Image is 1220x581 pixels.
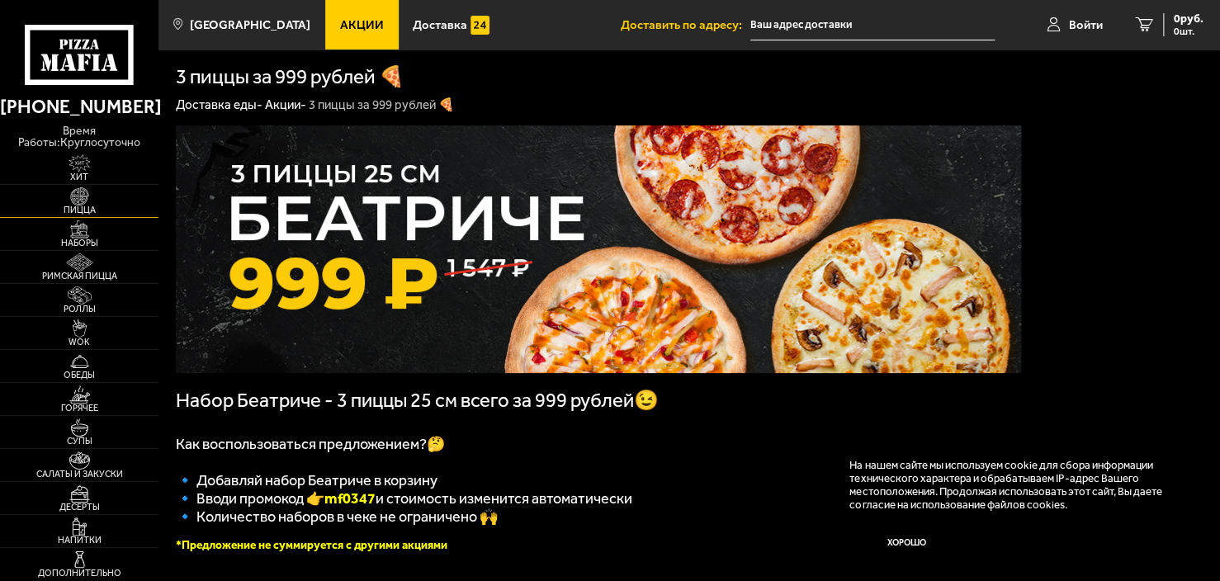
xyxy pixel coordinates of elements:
h1: 3 пиццы за 999 рублей 🍕 [176,67,404,87]
button: Хорошо [849,524,964,562]
span: Как воспользоваться предложением?🤔 [176,435,445,453]
img: 15daf4d41897b9f0e9f617042186c801.svg [471,16,489,35]
div: 3 пиццы за 999 рублей 🍕 [309,97,454,113]
span: [GEOGRAPHIC_DATA] [190,19,310,31]
p: На нашем сайте мы используем cookie для сбора информации технического характера и обрабатываем IP... [849,459,1180,512]
font: *Предложение не суммируется с другими акциями [176,538,447,552]
input: Ваш адрес доставки [750,10,995,40]
span: Войти [1069,19,1103,31]
img: 1024x1024 [176,125,1021,373]
span: Набор Беатриче - 3 пиццы 25 см всего за 999 рублей😉 [176,389,659,412]
span: 0 шт. [1174,26,1203,36]
span: Доставка [413,19,467,31]
b: mf0347 [324,489,376,508]
span: 🔹 Количество наборов в чеке не ограничено 🙌 [176,508,498,526]
span: 🔹 Вводи промокод 👉 и стоимость изменится автоматически [176,489,632,508]
a: Акции- [265,97,306,112]
a: Доставка еды- [176,97,262,112]
span: Доставить по адресу: [621,19,750,31]
span: Акции [340,19,384,31]
span: 🔹 Добавляй набор Беатриче в корзину [176,471,437,489]
span: 0 руб. [1174,13,1203,25]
